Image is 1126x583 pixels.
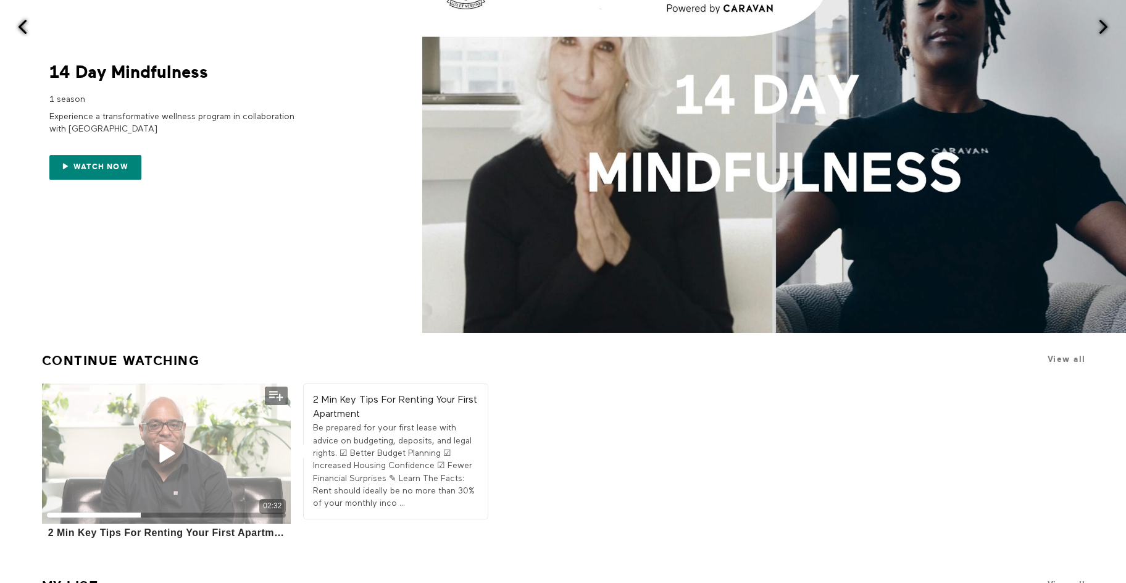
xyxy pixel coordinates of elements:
[263,501,281,511] div: 02:32
[313,395,477,419] strong: 2 Min Key Tips For Renting Your First Apartment
[265,387,288,405] button: Add to my list
[1048,354,1086,364] a: View all
[48,527,285,539] div: 2 Min Key Tips For Renting Your First Apartment
[42,384,291,540] a: 2 Min Key Tips For Renting Your First Apartment02:322 Min Key Tips For Renting Your First Apartment
[42,348,200,374] a: Continue Watching
[313,422,478,510] div: Be prepared for your first lease with advice on budgeting, deposits, and legal rights. ☑ Better B...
